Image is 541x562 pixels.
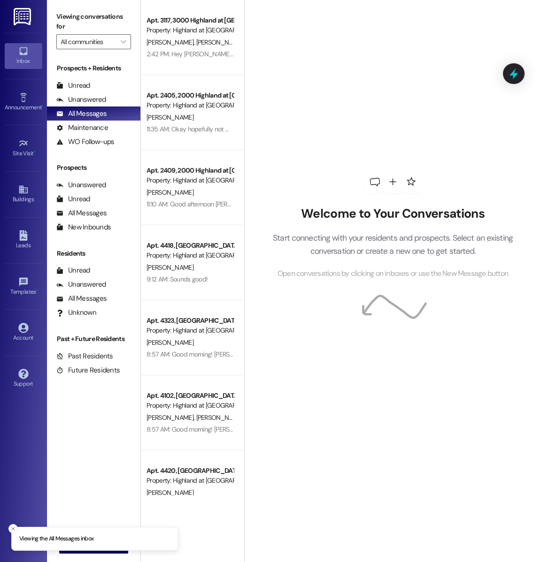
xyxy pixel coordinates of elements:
div: Unread [56,81,90,91]
label: Viewing conversations for [56,9,131,34]
div: Past Residents [56,351,113,361]
div: WO Follow-ups [56,137,114,147]
a: Site Visit • [5,136,42,161]
div: Unanswered [56,180,106,190]
div: Unread [56,194,90,204]
a: Templates • [5,274,42,299]
div: All Messages [56,109,107,119]
span: [PERSON_NAME] [147,113,193,122]
div: 11:35 AM: Okay hopefully not 🙏🏼‌ I'd hate for them to have to take the stairs back and forth carr... [147,125,473,133]
div: All Messages [56,208,107,218]
span: [PERSON_NAME] [196,38,243,46]
div: Apt. 4102, [GEOGRAPHIC_DATA] at [GEOGRAPHIC_DATA] [147,391,233,401]
div: Prospects + Residents [47,63,140,73]
button: Close toast [8,524,18,533]
p: Viewing the All Messages inbox [19,535,94,543]
div: Unread [56,266,90,275]
span: [PERSON_NAME] [147,488,193,497]
div: Property: Highland at [GEOGRAPHIC_DATA] [147,100,233,110]
div: Unknown [56,308,96,318]
div: Apt. 2405, 2000 Highland at [GEOGRAPHIC_DATA] [147,91,233,100]
div: Residents [47,249,140,258]
a: Buildings [5,182,42,207]
span: • [42,103,43,109]
span: [PERSON_NAME] [147,188,193,197]
span: [PERSON_NAME] [147,413,196,422]
div: Maintenance [56,123,108,133]
div: Apt. 4420, [GEOGRAPHIC_DATA] at [GEOGRAPHIC_DATA] [147,466,233,476]
div: All Messages [56,294,107,304]
a: Leads [5,228,42,253]
span: [PERSON_NAME] [147,338,193,347]
div: Apt. 2409, 2000 Highland at [GEOGRAPHIC_DATA] [147,166,233,175]
h2: Welcome to Your Conversations [259,206,527,221]
a: Support [5,366,42,391]
div: Apt. 4323, [GEOGRAPHIC_DATA] at [GEOGRAPHIC_DATA] [147,316,233,326]
img: ResiDesk Logo [14,8,33,25]
div: Property: Highland at [GEOGRAPHIC_DATA] [147,175,233,185]
span: [PERSON_NAME] [147,38,196,46]
div: Past + Future Residents [47,334,140,344]
p: Start connecting with your residents and prospects. Select an existing conversation or create a n... [259,231,527,258]
a: Inbox [5,43,42,68]
div: Property: Highland at [GEOGRAPHIC_DATA] [147,251,233,260]
div: Property: Highland at [GEOGRAPHIC_DATA] [147,401,233,410]
div: Apt. 4418, [GEOGRAPHIC_DATA] at [GEOGRAPHIC_DATA] [147,241,233,251]
div: Apt. 3117, 3000 Highland at [GEOGRAPHIC_DATA] [147,15,233,25]
i:  [121,38,126,46]
div: Property: Highland at [GEOGRAPHIC_DATA] [147,476,233,486]
a: Account [5,320,42,345]
div: Property: Highland at [GEOGRAPHIC_DATA] [147,25,233,35]
div: New Inbounds [56,222,111,232]
span: [PERSON_NAME] [147,263,193,272]
div: 9:12 AM: Sounds good! [147,275,208,283]
div: Unanswered [56,280,106,289]
span: • [36,287,38,294]
span: [PERSON_NAME] [196,413,243,422]
div: Future Residents [56,365,120,375]
div: Unanswered [56,95,106,105]
div: Property: Highland at [GEOGRAPHIC_DATA] [147,326,233,335]
div: Prospects [47,163,140,173]
input: All communities [61,34,116,49]
span: • [34,149,35,155]
span: Open conversations by clicking on inboxes or use the New Message button [278,268,508,280]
